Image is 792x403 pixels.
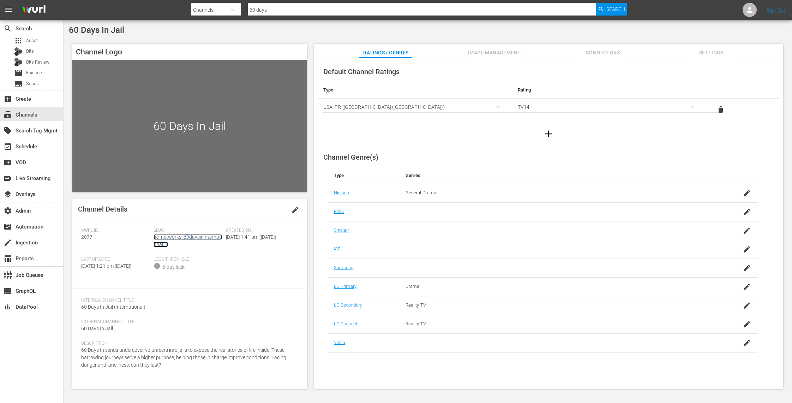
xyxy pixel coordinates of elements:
[334,284,356,289] a: LG Primary
[154,228,222,233] span: Slug:
[334,340,346,345] a: Vidaa
[81,304,145,310] span: 60 Days In Jail (International)
[334,302,362,308] a: LG Secondary
[26,48,34,55] span: Bits
[26,69,42,76] span: Episode
[14,47,23,56] div: Bits
[26,59,49,66] span: Bits Review
[716,105,725,114] span: delete
[26,80,39,87] span: Series
[4,190,12,198] span: Overlays
[334,227,349,233] a: Sinclair
[334,209,344,214] a: Roku
[4,238,12,247] span: Ingestion
[81,257,150,262] span: Last Updated:
[767,7,785,13] a: Sign Out
[334,265,354,270] a: Samsung
[4,287,12,295] span: GraphQL
[318,82,512,99] th: Type
[226,228,295,233] span: Created On:
[226,234,276,240] span: [DATE] 1:41 pm ([DATE])
[576,48,629,57] span: Connectors
[162,263,185,271] div: 6-day lock
[72,60,307,192] div: 60 Days In Jail
[468,48,521,57] span: Image Management
[81,298,295,303] span: Internal Channel Title:
[4,126,12,135] span: Search Tag Mgmt
[606,3,625,16] span: Search
[14,36,23,45] span: Asset
[154,257,222,262] span: Lock Threshold:
[4,158,12,167] span: VOD
[4,111,12,119] span: Channels
[17,2,51,18] img: ans4CAIJ8jUAAAAAAAAAAAAAAAAAAAAAAAAgQb4GAAAAAAAAAAAAAAAAAAAAAAAAJMjXAAAAAAAAAAAAAAAAAAAAAAAAgAT5G...
[81,228,150,233] span: Wurl ID:
[4,254,12,263] span: Reports
[334,190,349,195] a: Nielsen
[81,326,113,331] span: 60 Days In Jail
[4,6,13,14] span: menu
[334,321,357,326] a: LG Channel
[4,223,12,231] span: Automation
[72,44,307,60] h4: Channel Logo
[4,207,12,215] span: Admin
[78,205,127,213] span: Channel Details
[512,82,707,99] th: Rating
[81,319,295,325] span: External Channel Title:
[4,95,12,103] span: Create
[323,67,400,76] span: Default Channel Ratings
[14,58,23,66] div: Bits Review
[26,37,38,44] span: Asset
[69,25,124,35] span: 60 Days In Jail
[518,97,701,117] div: TV14
[400,167,710,184] th: Genres
[359,48,412,57] span: Ratings / Genres
[4,142,12,151] span: Schedule
[4,303,12,311] span: DataPool
[14,79,23,88] span: Series
[14,69,23,77] span: Episode
[318,82,780,120] table: simple table
[334,246,341,251] a: IAB
[81,263,132,269] span: [DATE] 1:21 pm ([DATE])
[328,167,400,184] th: Type
[287,202,304,219] button: edit
[323,97,506,117] div: USA_PR ([GEOGRAPHIC_DATA] ([GEOGRAPHIC_DATA]))
[81,341,295,346] span: Description:
[596,3,627,16] button: Search
[4,271,12,279] span: Job Queues
[685,48,738,57] span: Settings
[712,101,729,118] button: delete
[154,262,161,269] span: info
[154,234,222,247] a: ae_networks_60daysininternational_1
[81,234,92,240] span: 2077
[323,153,378,161] span: Channel Genre(s)
[4,174,12,183] span: Live Streaming
[4,24,12,33] span: Search
[291,206,299,214] span: edit
[81,347,286,368] span: 60 Days In sends undercover volunteers into jails to expose the real stories of life inside. Thes...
